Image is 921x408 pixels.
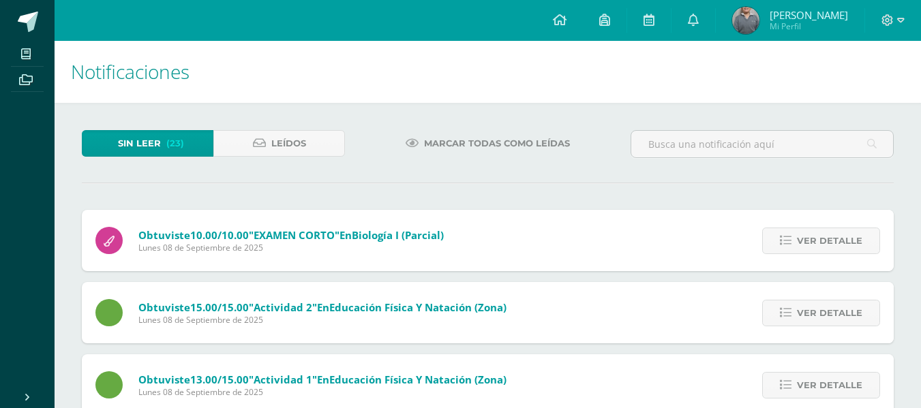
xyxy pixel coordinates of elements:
[424,131,570,156] span: Marcar todas como leídas
[770,20,848,32] span: Mi Perfil
[329,300,507,314] span: Educación Física y Natación (Zona)
[329,373,507,386] span: Educación Física y Natación (Zona)
[190,228,249,242] span: 10.00/10.00
[249,228,339,242] span: "EXAMEN CORTO"
[190,373,249,386] span: 13.00/15.00
[389,130,587,157] a: Marcar todas como leídas
[82,130,213,157] a: Sin leer(23)
[797,373,862,398] span: Ver detalle
[631,131,893,157] input: Busca una notificación aquí
[249,373,317,386] span: "Actividad 1"
[797,228,862,253] span: Ver detalle
[138,314,507,326] span: Lunes 08 de Septiembre de 2025
[352,228,444,242] span: Biología I (Parcial)
[138,373,507,386] span: Obtuviste en
[166,131,184,156] span: (23)
[213,130,345,157] a: Leídos
[71,59,190,84] span: Notificaciones
[138,300,507,314] span: Obtuviste en
[138,228,444,242] span: Obtuviste en
[138,242,444,253] span: Lunes 08 de Septiembre de 2025
[271,131,306,156] span: Leídos
[249,300,317,314] span: "Actividad 2"
[732,7,759,34] img: 1b81ffb1054cee16f8981d9b3bc82726.png
[190,300,249,314] span: 15.00/15.00
[118,131,161,156] span: Sin leer
[138,386,507,398] span: Lunes 08 de Septiembre de 2025
[770,8,848,22] span: [PERSON_NAME]
[797,300,862,326] span: Ver detalle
